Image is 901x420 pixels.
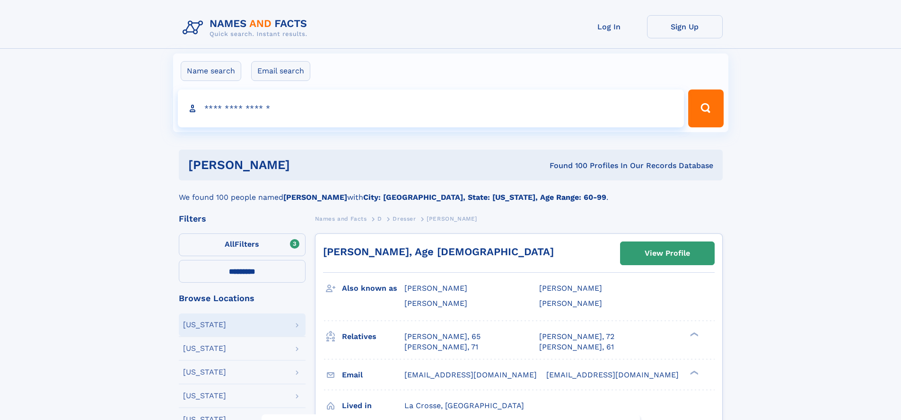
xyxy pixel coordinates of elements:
[188,159,420,171] h1: [PERSON_NAME]
[315,213,367,224] a: Names and Facts
[420,161,713,171] div: Found 100 Profiles In Our Records Database
[342,280,404,296] h3: Also known as
[283,193,347,202] b: [PERSON_NAME]
[404,331,481,342] a: [PERSON_NAME], 65
[323,246,554,258] a: [PERSON_NAME], Age [DEMOGRAPHIC_DATA]
[645,242,690,264] div: View Profile
[179,180,723,203] div: We found 100 people named with .
[546,370,679,379] span: [EMAIL_ADDRESS][DOMAIN_NAME]
[539,342,614,352] a: [PERSON_NAME], 61
[539,284,602,293] span: [PERSON_NAME]
[377,215,382,222] span: D
[404,284,467,293] span: [PERSON_NAME]
[183,392,226,400] div: [US_STATE]
[225,240,235,249] span: All
[647,15,723,38] a: Sign Up
[404,370,537,379] span: [EMAIL_ADDRESS][DOMAIN_NAME]
[571,15,647,38] a: Log In
[179,15,315,41] img: Logo Names and Facts
[404,299,467,308] span: [PERSON_NAME]
[183,345,226,352] div: [US_STATE]
[393,213,416,224] a: Dresser
[179,233,306,256] label: Filters
[179,214,306,223] div: Filters
[342,329,404,345] h3: Relatives
[427,215,477,222] span: [PERSON_NAME]
[178,89,684,127] input: search input
[363,193,606,202] b: City: [GEOGRAPHIC_DATA], State: [US_STATE], Age Range: 60-99
[539,299,602,308] span: [PERSON_NAME]
[393,215,416,222] span: Dresser
[688,369,699,375] div: ❯
[183,368,226,376] div: [US_STATE]
[183,321,226,329] div: [US_STATE]
[688,331,699,337] div: ❯
[404,401,524,410] span: La Crosse, [GEOGRAPHIC_DATA]
[539,331,614,342] a: [PERSON_NAME], 72
[377,213,382,224] a: D
[181,61,241,81] label: Name search
[688,89,723,127] button: Search Button
[621,242,714,265] a: View Profile
[179,294,306,303] div: Browse Locations
[404,342,478,352] a: [PERSON_NAME], 71
[342,398,404,414] h3: Lived in
[342,367,404,383] h3: Email
[251,61,310,81] label: Email search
